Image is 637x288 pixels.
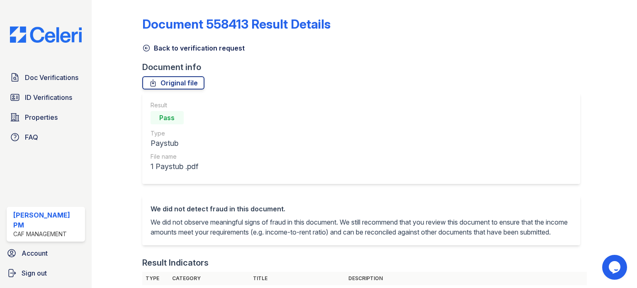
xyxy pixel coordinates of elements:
span: Doc Verifications [25,73,78,82]
div: Document info [142,61,587,73]
span: Properties [25,112,58,122]
div: CAF Management [13,230,82,238]
a: Account [3,245,88,261]
span: Account [22,248,48,258]
a: Doc Verifications [7,69,85,86]
th: Type [142,272,169,285]
a: Properties [7,109,85,126]
a: Document 558413 Result Details [142,17,331,31]
th: Category [169,272,250,285]
div: We did not detect fraud in this document. [151,204,572,214]
img: CE_Logo_Blue-a8612792a0a2168367f1c8372b55b34899dd931a85d93a1a3d3e32e68fde9ad4.png [3,27,88,43]
span: Sign out [22,268,47,278]
div: [PERSON_NAME] PM [13,210,82,230]
iframe: chat widget [602,255,629,280]
a: FAQ [7,129,85,145]
div: Pass [151,111,184,124]
th: Description [345,272,586,285]
span: FAQ [25,132,38,142]
div: Result [151,101,198,109]
div: Result Indicators [142,257,209,269]
div: File name [151,152,198,161]
span: ID Verifications [25,92,72,102]
a: Back to verification request [142,43,245,53]
div: 1 Paystub .pdf [151,161,198,172]
a: Sign out [3,265,88,281]
div: Paystub [151,138,198,149]
a: ID Verifications [7,89,85,106]
th: Title [250,272,345,285]
p: We did not observe meaningful signs of fraud in this document. We still recommend that you review... [151,217,572,237]
div: Type [151,129,198,138]
a: Original file [142,76,204,90]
